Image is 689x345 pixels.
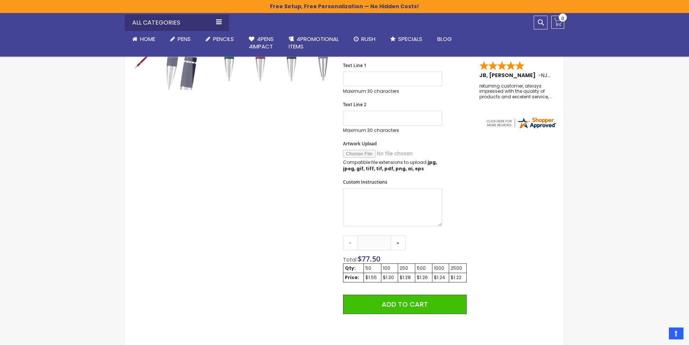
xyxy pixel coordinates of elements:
[343,88,442,94] p: Maximum 30 characters
[140,35,155,43] span: Home
[400,275,413,281] div: $1.28
[479,83,552,99] div: returning customer, always impressed with the quality of products and excelent service, will retu...
[398,35,422,43] span: Specials
[249,35,274,50] span: 4Pens 4impact
[163,31,198,47] a: Pens
[213,35,234,43] span: Pencils
[434,265,448,271] div: 1000
[345,265,356,271] strong: Qty:
[358,254,380,264] span: $
[365,275,380,281] div: $1.55
[362,254,380,264] span: 77.50
[561,15,564,22] span: 0
[551,16,564,29] a: 0
[343,159,437,171] strong: jpg, jpeg, gif, tiff, tif, pdf, png, ai, eps
[343,235,358,250] a: -
[383,275,397,281] div: $1.30
[343,140,377,147] span: Artwork Upload
[485,116,557,130] img: 4pens.com widget logo
[391,235,406,250] a: +
[451,265,465,271] div: 2500
[417,265,431,271] div: 500
[343,62,366,69] span: Text Line 1
[430,31,459,47] a: Blog
[541,72,550,79] span: NJ
[538,72,603,79] span: - ,
[289,35,339,50] span: 4PROMOTIONAL ITEMS
[125,31,163,47] a: Home
[125,15,229,31] div: All Categories
[383,265,397,271] div: 100
[343,295,467,314] button: Add to Cart
[400,265,413,271] div: 250
[485,125,557,131] a: 4pens.com certificate URL
[343,127,442,133] p: Maximum 30 characters
[343,101,366,108] span: Text Line 2
[343,256,358,263] span: Total:
[198,31,241,47] a: Pencils
[132,48,155,71] img: Custom Soft Touch Metal Pen - Stylus Top
[437,35,452,43] span: Blog
[241,31,281,55] a: 4Pens4impact
[346,31,383,47] a: Rush
[479,72,538,79] span: JB, [PERSON_NAME]
[343,159,442,171] p: Compatible file extensions to upload:
[365,265,380,271] div: 50
[178,35,191,43] span: Pens
[281,31,346,55] a: 4PROMOTIONALITEMS
[361,35,375,43] span: Rush
[343,179,387,185] span: Custom Instructions
[451,275,465,281] div: $1.22
[417,275,431,281] div: $1.26
[383,31,430,47] a: Specials
[382,300,428,309] span: Add to Cart
[345,274,359,281] strong: Price:
[628,325,689,345] iframe: Google Customer Reviews
[434,275,448,281] div: $1.24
